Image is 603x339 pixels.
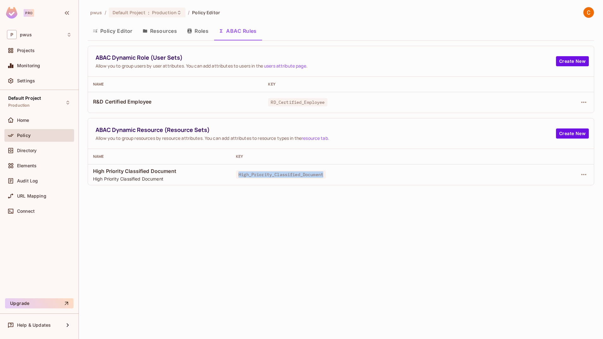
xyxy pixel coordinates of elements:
button: Create New [556,128,589,139]
span: Policy [17,133,31,138]
span: RD_Certified_Employee [268,98,327,106]
img: SReyMgAAAABJRU5ErkJggg== [6,7,17,19]
button: Roles [182,23,214,39]
span: Monitoring [17,63,40,68]
span: ABAC Dynamic Role (User Sets) [96,54,556,62]
span: Allow you to group users by user attributes. You can add attributes to users in the . [96,63,556,69]
span: Allow you to group resources by resource attributes. You can add attributes to resource types in ... [96,135,556,141]
span: Default Project [113,9,145,15]
span: High Priority Classified Document [93,176,226,182]
span: Policy Editor [192,9,220,15]
div: Key [268,82,514,87]
span: Audit Log [17,178,38,183]
span: Production [8,103,30,108]
div: Key [236,154,528,159]
img: Christopher Reickenbacker [583,7,594,18]
span: Elements [17,163,37,168]
span: Default Project [8,96,41,101]
span: High Priority Classified Document [93,168,226,175]
span: the active workspace [90,9,102,15]
span: P [7,30,17,39]
button: Policy Editor [88,23,138,39]
span: URL Mapping [17,193,46,199]
a: users attribute page [264,63,306,69]
span: Home [17,118,29,123]
span: Directory [17,148,37,153]
button: Resources [138,23,182,39]
span: Settings [17,78,35,83]
span: Help & Updates [17,323,51,328]
button: Upgrade [5,298,73,308]
span: R&D Certified Employee [93,98,258,105]
a: resource tab [301,135,328,141]
span: ABAC Dynamic Resource (Resource Sets) [96,126,556,134]
span: Production [152,9,177,15]
div: Name [93,154,226,159]
span: Projects [17,48,35,53]
span: Workspace: pwus [20,32,32,37]
span: Connect [17,209,35,214]
button: Create New [556,56,589,66]
li: / [188,9,190,15]
span: : [148,10,150,15]
li: / [105,9,106,15]
button: ABAC Rules [214,23,262,39]
div: Name [93,82,258,87]
span: High_Priority_Classified_Document [236,170,326,179]
div: Pro [24,9,34,17]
